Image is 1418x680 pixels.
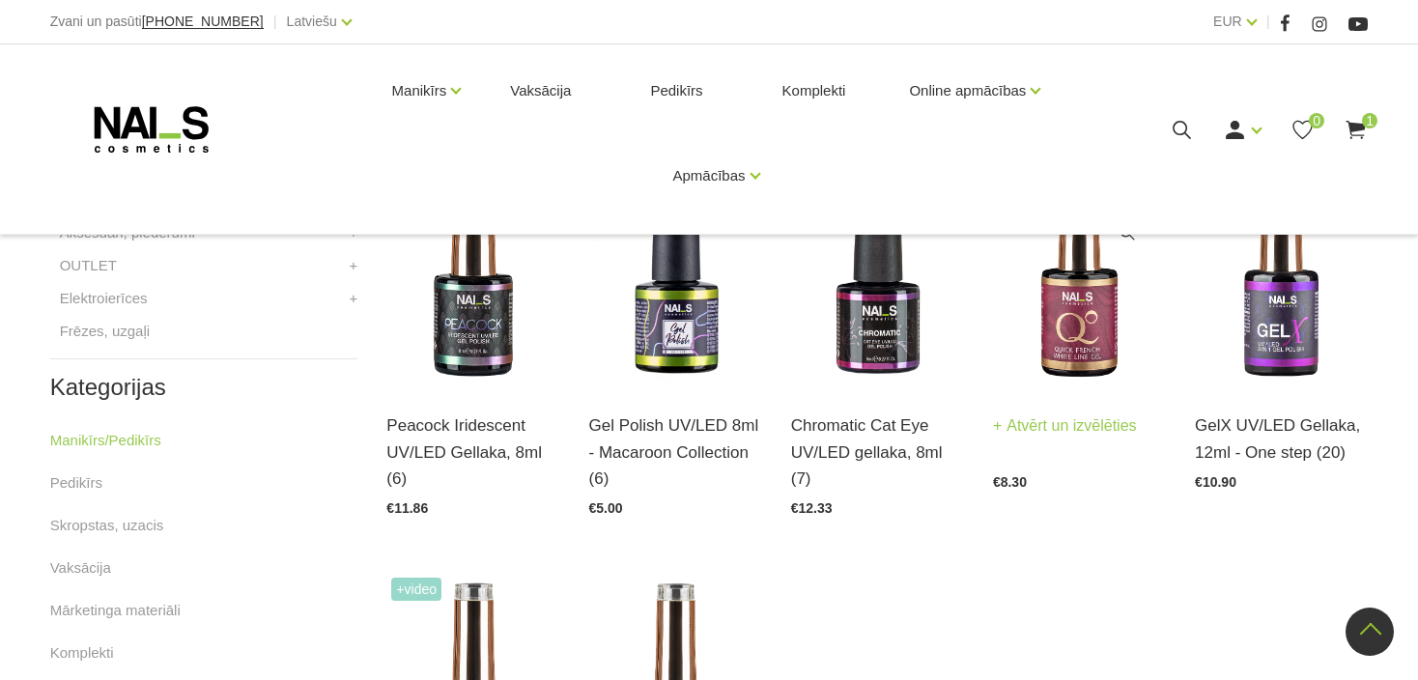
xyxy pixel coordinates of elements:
[993,151,1166,388] img: Quick French White Line - īpaši izstrādāta pigmentēta baltā gellaka perfektam franču manikīram.* ...
[672,137,745,214] a: Apmācības
[909,52,1026,129] a: Online apmācības
[60,287,148,310] a: Elektroierīces
[50,514,164,537] a: Skropstas, uzacis
[391,578,441,601] span: +Video
[350,254,358,277] a: +
[1344,118,1368,142] a: 1
[1213,10,1242,33] a: EUR
[1195,474,1236,490] span: €10.90
[50,599,181,622] a: Mārketinga materiāli
[50,429,161,452] a: Manikīrs/Pedikīrs
[791,412,964,492] a: Chromatic Cat Eye UV/LED gellaka, 8ml (7)
[589,412,762,492] a: Gel Polish UV/LED 8ml - Macaroon Collection (6)
[589,500,623,516] span: €5.00
[767,44,862,137] a: Komplekti
[50,556,111,580] a: Vaksācija
[273,10,277,34] span: |
[386,500,428,516] span: €11.86
[50,375,358,400] h2: Kategorijas
[392,52,447,129] a: Manikīrs
[791,151,964,388] img: Chromatic magnētiskā dizaina gellaka ar smalkām, atstarojošām hroma daļiņām. Izteiksmīgs 4D efekt...
[50,471,102,495] a: Pedikīrs
[993,412,1137,439] a: Atvērt un izvēlēties
[1290,118,1315,142] a: 0
[495,44,586,137] a: Vaksācija
[635,44,718,137] a: Pedikīrs
[50,641,114,665] a: Komplekti
[60,254,117,277] a: OUTLET
[1362,113,1377,128] span: 1
[350,287,358,310] a: +
[386,151,559,388] img: Hameleona efekta gellakas pārklājums. Intensīvam rezultātam lietot uz melna pamattoņa, tādā veidā...
[791,500,833,516] span: €12.33
[1195,412,1368,465] a: GelX UV/LED Gellaka, 12ml - One step (20)
[50,10,264,34] div: Zvani un pasūti
[1309,113,1324,128] span: 0
[287,10,337,33] a: Latviešu
[1266,10,1270,34] span: |
[142,14,264,29] a: [PHONE_NUMBER]
[589,151,762,388] img: “Macaroon” kolekcijas gellaka izceļas ar dažāda izmēra krāsainām daļiņām, kas lieliski papildinās...
[1195,151,1368,388] img: Trīs vienā - bāze, tonis, tops (trausliem nagiem vēlams papildus lietot bāzi). Ilgnoturīga un int...
[60,320,150,343] a: Frēzes, uzgaļi
[993,474,1027,490] span: €8.30
[386,412,559,492] a: Peacock Iridescent UV/LED Gellaka, 8ml (6)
